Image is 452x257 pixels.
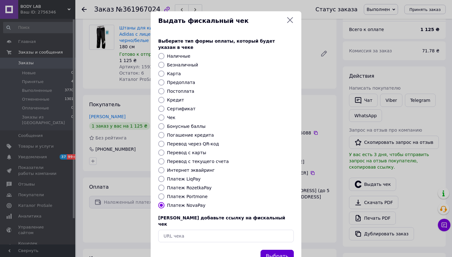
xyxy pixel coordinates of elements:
[167,89,194,94] label: Постоплата
[167,176,201,181] label: Платеж LiqPay
[167,97,184,102] label: Кредит
[158,16,284,25] span: Выдать фискальный чек
[167,194,207,199] label: Платеж Portmone
[167,150,206,155] label: Перевод с карты
[158,39,275,50] span: Выберите тип формы оплаты, который будет указан в чеке
[167,115,175,120] label: Чек
[167,54,190,59] label: Наличные
[167,106,196,111] label: Сертификат
[167,133,214,138] label: Погашение кредита
[167,203,205,208] label: Платеж NovaPay
[167,141,219,146] label: Перевод через QR-код
[167,185,212,190] label: Платеж RozetkaPay
[167,62,198,67] label: Безналичный
[158,230,294,242] input: URL чека
[167,71,181,76] label: Карта
[167,159,229,164] label: Перевод с текущего счета
[158,215,285,227] span: [PERSON_NAME] добавьте ссылку на фискальный чек
[167,80,195,85] label: Предоплата
[167,168,215,173] label: Интернет эквайринг
[167,124,206,129] label: Бонусные баллы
